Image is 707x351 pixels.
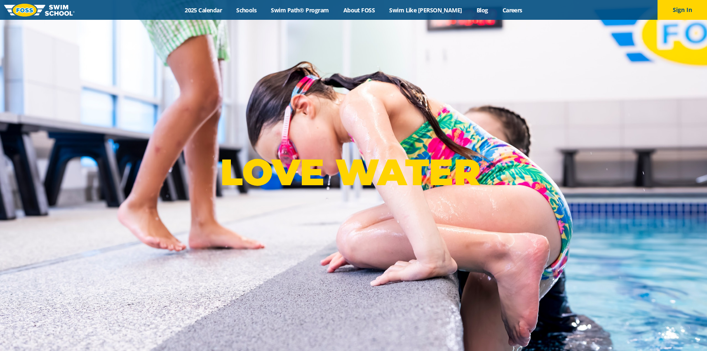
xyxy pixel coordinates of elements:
img: FOSS Swim School Logo [4,4,75,16]
a: Swim Like [PERSON_NAME] [382,6,470,14]
a: 2025 Calendar [178,6,229,14]
sup: ® [480,158,487,169]
a: About FOSS [336,6,382,14]
a: Blog [469,6,495,14]
a: Swim Path® Program [264,6,336,14]
a: Careers [495,6,529,14]
a: Schools [229,6,264,14]
p: LOVE WATER [220,150,487,194]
